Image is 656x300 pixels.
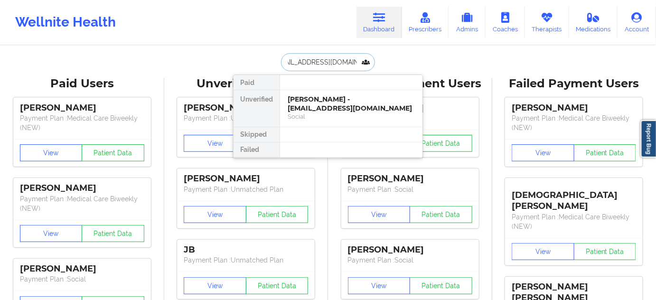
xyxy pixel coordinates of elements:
button: Patient Data [410,135,472,152]
div: [PERSON_NAME] [184,103,308,113]
a: Admins [449,7,486,38]
button: Patient Data [82,144,144,161]
a: Coaches [486,7,525,38]
button: View [184,277,246,294]
button: View [512,144,574,161]
a: Account [618,7,656,38]
div: Skipped [234,127,280,142]
button: View [184,206,246,223]
div: Failed Payment Users [499,76,650,91]
div: JB [184,244,308,255]
p: Payment Plan : Unmatched Plan [184,255,308,265]
a: Prescribers [402,7,449,38]
button: View [20,144,83,161]
div: [PERSON_NAME] [20,103,144,113]
div: [PERSON_NAME] - [EMAIL_ADDRESS][DOMAIN_NAME] [288,95,415,112]
p: Payment Plan : Social [348,185,472,194]
button: Patient Data [82,225,144,242]
p: Payment Plan : Medical Care Biweekly (NEW) [20,194,144,213]
button: View [348,206,411,223]
div: [PERSON_NAME] [512,103,636,113]
button: View [184,135,246,152]
p: Payment Plan : Social [20,274,144,284]
p: Payment Plan : Medical Care Biweekly (NEW) [512,212,636,231]
a: Medications [569,7,618,38]
button: Patient Data [574,243,637,260]
div: Paid [234,75,280,90]
a: Therapists [525,7,569,38]
button: Patient Data [574,144,637,161]
a: Report Bug [641,120,656,158]
p: Payment Plan : Social [348,255,472,265]
button: Patient Data [246,206,309,223]
div: [DEMOGRAPHIC_DATA][PERSON_NAME] [512,183,636,212]
button: View [20,225,83,242]
button: View [512,243,574,260]
div: [PERSON_NAME] [348,244,472,255]
div: [PERSON_NAME] [184,173,308,184]
p: Payment Plan : Medical Care Biweekly (NEW) [20,113,144,132]
div: Failed [234,142,280,158]
p: Payment Plan : Medical Care Biweekly (NEW) [512,113,636,132]
div: Paid Users [7,76,158,91]
p: Payment Plan : Unmatched Plan [184,185,308,194]
div: [PERSON_NAME] [348,173,472,184]
button: Patient Data [410,206,472,223]
div: Unverified [234,90,280,127]
button: Patient Data [246,277,309,294]
div: [PERSON_NAME] [20,263,144,274]
button: View [348,277,411,294]
p: Payment Plan : Unmatched Plan [184,113,308,123]
div: Unverified Users [171,76,322,91]
div: Social [288,112,415,121]
button: Patient Data [410,277,472,294]
div: [PERSON_NAME] [20,183,144,194]
a: Dashboard [356,7,402,38]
